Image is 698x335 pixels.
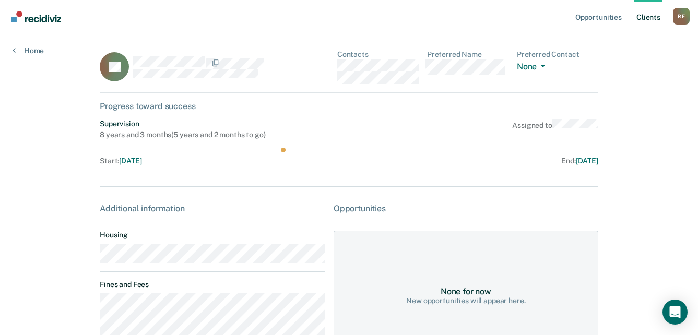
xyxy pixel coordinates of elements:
[576,157,598,165] span: [DATE]
[100,101,598,111] div: Progress toward success
[334,204,598,213] div: Opportunities
[517,50,598,59] dt: Preferred Contact
[100,280,325,289] dt: Fines and Fees
[13,46,44,55] a: Home
[673,8,690,25] button: Profile dropdown button
[337,50,419,59] dt: Contacts
[673,8,690,25] div: R F
[100,130,265,139] div: 8 years and 3 months ( 5 years and 2 months to go )
[427,50,508,59] dt: Preferred Name
[662,300,688,325] div: Open Intercom Messenger
[100,157,349,165] div: Start :
[100,119,265,128] div: Supervision
[100,231,325,240] dt: Housing
[100,204,325,213] div: Additional information
[441,286,491,296] div: None for now
[11,11,61,22] img: Recidiviz
[406,296,525,305] div: New opportunities will appear here.
[512,119,598,139] div: Assigned to
[353,157,598,165] div: End :
[517,62,549,74] button: None
[119,157,141,165] span: [DATE]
